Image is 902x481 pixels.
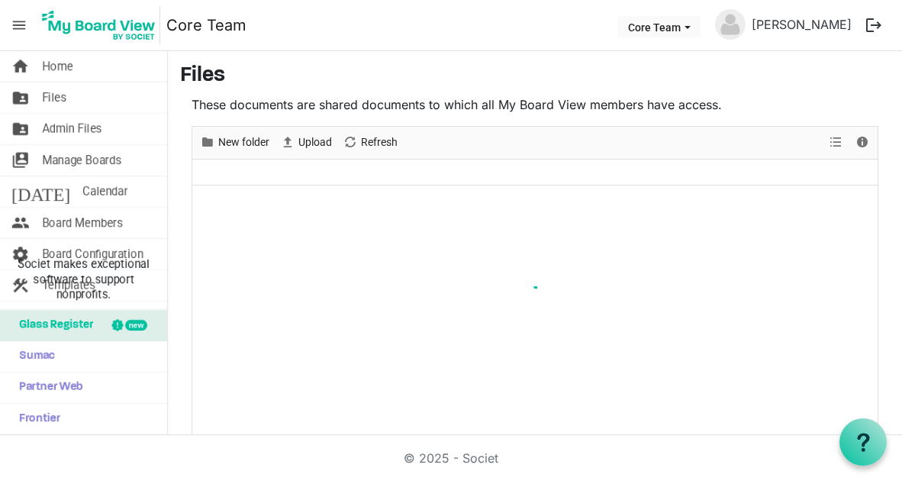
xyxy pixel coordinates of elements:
button: logout [858,9,890,41]
a: My Board View Logo [37,6,166,44]
span: folder_shared [11,114,30,144]
span: settings [11,239,30,270]
span: Sumac [11,341,55,372]
a: © 2025 - Societ [404,450,498,466]
span: Board Configuration [42,239,143,270]
span: Frontier [11,404,60,434]
h3: Files [180,63,890,89]
span: Glass Register [11,310,93,341]
span: Partner Web [11,373,83,403]
div: new [125,320,147,331]
span: people [11,208,30,238]
span: menu [5,11,34,40]
a: [PERSON_NAME] [746,9,858,40]
span: folder_shared [11,82,30,113]
span: Admin Files [42,114,102,144]
button: Core Team dropdownbutton [618,16,701,37]
span: Societ makes exceptional software to support nonprofits. [7,257,160,302]
img: My Board View Logo [37,6,160,44]
span: Manage Boards [42,145,121,176]
img: no-profile-picture.svg [715,9,746,40]
span: switch_account [11,145,30,176]
span: home [11,51,30,82]
span: Calendar [82,176,127,207]
a: Core Team [166,10,246,40]
span: [DATE] [11,176,70,207]
span: Files [42,82,66,113]
span: Home [42,51,73,82]
p: These documents are shared documents to which all My Board View members have access. [192,95,878,114]
span: Board Members [42,208,123,238]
